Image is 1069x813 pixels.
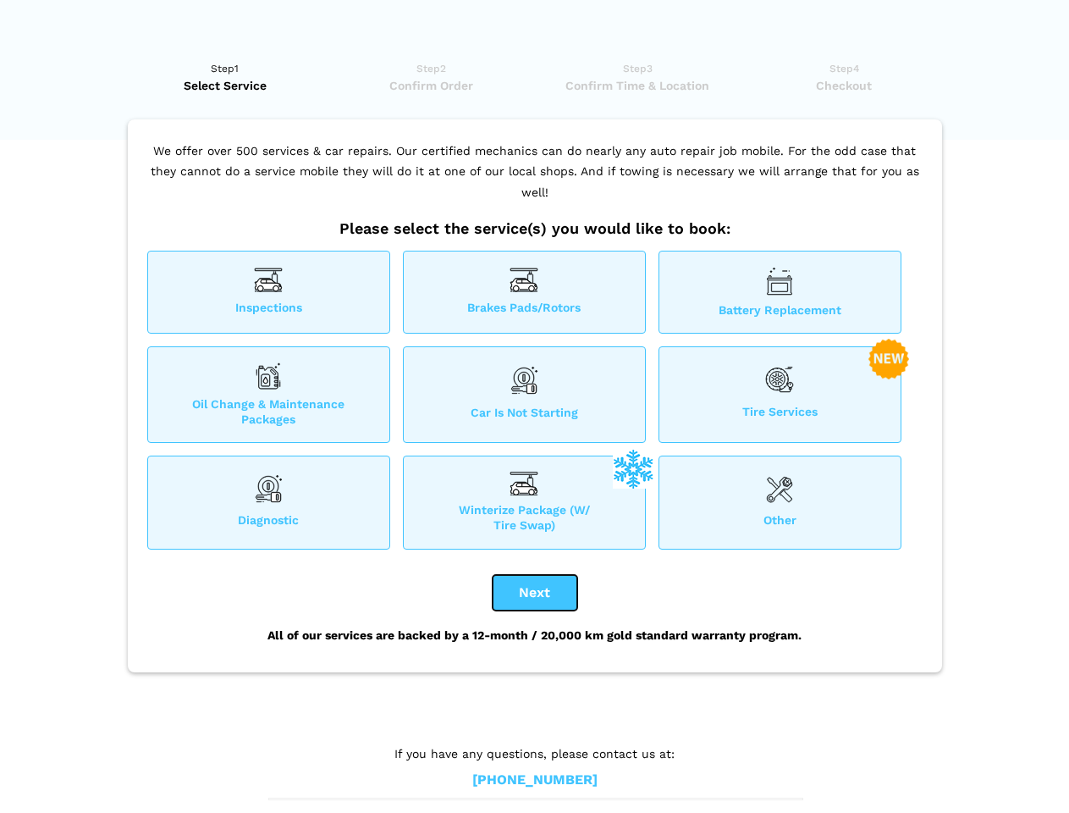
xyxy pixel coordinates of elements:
button: Next [493,575,577,611]
a: Step1 [128,60,323,94]
span: Confirm Time & Location [540,77,736,94]
a: Step3 [540,60,736,94]
span: Confirm Order [333,77,529,94]
span: Select Service [128,77,323,94]
a: [PHONE_NUMBER] [472,772,598,789]
span: Diagnostic [148,512,389,533]
span: Car is not starting [404,405,645,427]
span: Oil Change & Maintenance Packages [148,396,389,427]
span: Battery Replacement [659,302,901,318]
span: Inspections [148,300,389,318]
div: All of our services are backed by a 12-month / 20,000 km gold standard warranty program. [143,611,927,660]
span: Checkout [747,77,942,94]
img: new-badge-2-48.png [868,339,909,379]
span: Tire Services [659,404,901,427]
span: Other [659,512,901,533]
a: Step4 [747,60,942,94]
a: Step2 [333,60,529,94]
h2: Please select the service(s) you would like to book: [143,219,927,238]
img: winterize-icon_1.png [613,448,653,489]
p: We offer over 500 services & car repairs. Our certified mechanics can do nearly any auto repair j... [143,141,927,220]
span: Winterize Package (W/ Tire Swap) [404,502,645,533]
p: If you have any questions, please contact us at: [268,744,802,763]
span: Brakes Pads/Rotors [404,300,645,318]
